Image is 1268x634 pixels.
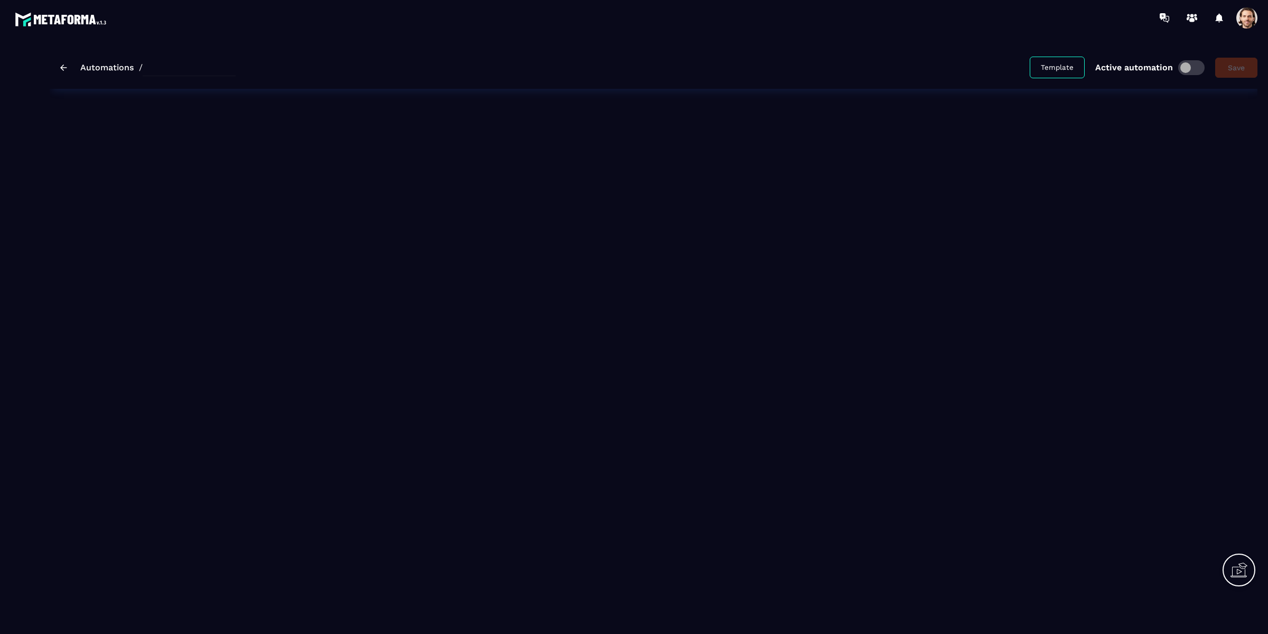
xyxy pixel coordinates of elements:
span: / [139,62,143,72]
img: arrow [60,65,67,71]
button: Template [1030,57,1085,78]
p: Active automation [1095,62,1173,72]
a: Automations [80,62,134,72]
img: logo [15,10,110,29]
